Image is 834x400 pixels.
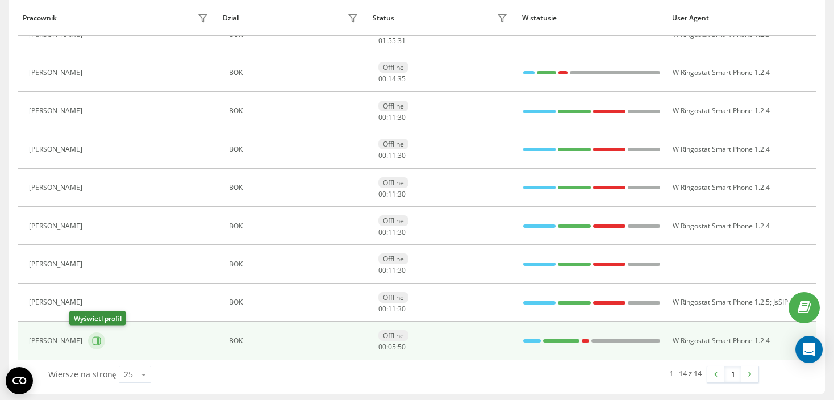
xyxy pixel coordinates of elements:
span: 00 [378,74,386,84]
div: [PERSON_NAME] [29,31,85,39]
div: BOK [229,145,361,153]
span: W Ringostat Smart Phone 1.2.4 [673,144,770,154]
div: BOK [229,222,361,230]
div: 1 - 14 z 14 [669,368,702,379]
div: Offline [378,62,408,73]
span: 00 [378,189,386,199]
div: Offline [378,139,408,149]
div: Offline [378,330,408,341]
span: 30 [398,189,406,199]
div: [PERSON_NAME] [29,69,85,77]
span: 30 [398,304,406,314]
span: 05 [388,342,396,352]
span: 00 [378,227,386,237]
div: Offline [378,177,408,188]
span: 55 [388,36,396,45]
div: [PERSON_NAME] [29,298,85,306]
span: 50 [398,342,406,352]
div: [PERSON_NAME] [29,222,85,230]
span: Wiersze na stronę [48,369,116,380]
div: Pracownik [23,14,57,22]
div: : : [378,305,406,313]
span: 00 [378,151,386,160]
div: Wyświetl profil [69,311,126,326]
div: BOK [229,107,361,115]
div: Offline [378,101,408,111]
span: 14 [388,74,396,84]
div: Offline [378,215,408,226]
div: W statusie [522,14,661,22]
div: User Agent [672,14,811,22]
span: 11 [388,304,396,314]
div: : : [378,114,406,122]
span: 30 [398,265,406,275]
div: Open Intercom Messenger [795,336,823,363]
span: 11 [388,227,396,237]
div: BOK [229,298,361,306]
span: 00 [378,342,386,352]
span: W Ringostat Smart Phone 1.2.5 [673,297,770,307]
div: [PERSON_NAME] [29,184,85,191]
button: Open CMP widget [6,367,33,394]
span: W Ringostat Smart Phone 1.2.4 [673,221,770,231]
div: Offline [378,292,408,303]
span: W Ringostat Smart Phone 1.2.4 [673,336,770,345]
div: BOK [229,31,361,39]
span: 00 [378,113,386,122]
span: 30 [398,151,406,160]
div: [PERSON_NAME] [29,107,85,115]
span: JsSIP [773,297,788,307]
div: BOK [229,260,361,268]
div: : : [378,152,406,160]
div: BOK [229,184,361,191]
span: 11 [388,189,396,199]
div: : : [378,228,406,236]
div: : : [378,37,406,45]
span: W Ringostat Smart Phone 1.2.4 [673,182,770,192]
div: Status [373,14,394,22]
div: : : [378,266,406,274]
div: 25 [124,369,133,380]
span: W Ringostat Smart Phone 1.2.4 [673,68,770,77]
div: : : [378,75,406,83]
span: 00 [378,265,386,275]
span: 00 [378,304,386,314]
span: 11 [388,151,396,160]
span: 01 [378,36,386,45]
span: 35 [398,74,406,84]
div: Offline [378,253,408,264]
span: 30 [398,113,406,122]
div: [PERSON_NAME] [29,337,85,345]
div: Dział [223,14,239,22]
span: 11 [388,113,396,122]
div: : : [378,190,406,198]
div: [PERSON_NAME] [29,145,85,153]
a: 1 [724,366,741,382]
div: : : [378,343,406,351]
span: 31 [398,36,406,45]
span: 11 [388,265,396,275]
span: W Ringostat Smart Phone 1.2.4 [673,106,770,115]
div: BOK [229,69,361,77]
div: BOK [229,337,361,345]
span: 30 [398,227,406,237]
div: [PERSON_NAME] [29,260,85,268]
